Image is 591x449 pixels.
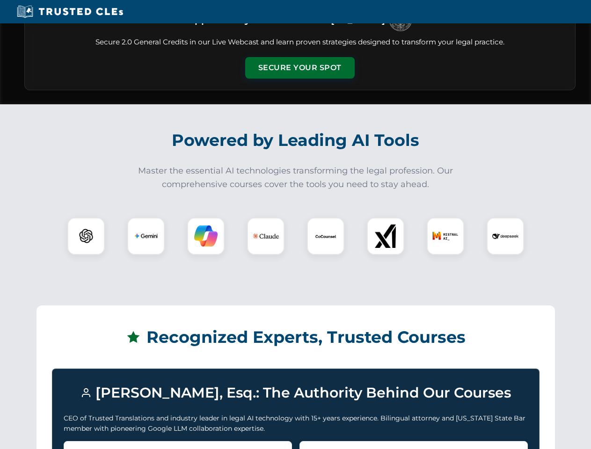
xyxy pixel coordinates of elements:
[374,224,397,248] img: xAI Logo
[52,321,540,354] h2: Recognized Experts, Trusted Courses
[307,217,344,255] div: CoCounsel
[427,217,464,255] div: Mistral AI
[492,223,518,249] img: DeepSeek Logo
[187,217,225,255] div: Copilot
[314,224,337,248] img: CoCounsel Logo
[367,217,404,255] div: xAI
[134,224,158,248] img: Gemini Logo
[253,223,279,249] img: Claude Logo
[245,57,355,79] button: Secure Your Spot
[67,217,105,255] div: ChatGPT
[132,164,460,191] p: Master the essential AI technologies transforming the legal profession. Our comprehensive courses...
[36,37,564,48] p: Secure 2.0 General Credits in our Live Webcast and learn proven strategies designed to transform ...
[73,223,100,250] img: ChatGPT Logo
[64,413,528,434] p: CEO of Trusted Translations and industry leader in legal AI technology with 15+ years experience....
[14,5,126,19] img: Trusted CLEs
[127,217,165,255] div: Gemini
[36,124,555,157] h2: Powered by Leading AI Tools
[194,224,218,248] img: Copilot Logo
[432,223,459,249] img: Mistral AI Logo
[247,217,285,255] div: Claude
[487,217,524,255] div: DeepSeek
[64,380,528,406] h3: [PERSON_NAME], Esq.: The Authority Behind Our Courses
